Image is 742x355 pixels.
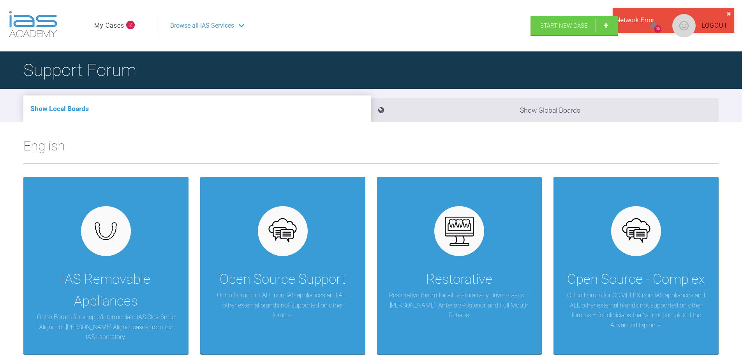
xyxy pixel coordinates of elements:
div: Open Source - Complex [567,268,705,290]
img: logo-light.3e3ef733.png [9,11,57,37]
li: Show Local Boards [23,95,371,122]
img: removables.927eaa4e.svg [91,220,121,242]
a: Open Source - ComplexOrtho Forum for COMPLEX non-IAS appliances and ALL other external brands not... [553,177,719,354]
span: 2 [126,21,135,29]
a: My Cases [94,21,124,31]
img: opensource.6e495855.svg [268,216,298,246]
img: restorative.65e8f6b6.svg [444,216,474,246]
h1: Support Forum [23,57,136,84]
p: Ortho Forum for ALL non-IAS appliances and ALL other external brands not supported on other forums. [212,290,354,320]
p: Ortho Forum for COMPLEX non-IAS appliances and ALL other external brands not supported on other f... [565,290,707,330]
div: 35 [654,25,661,33]
img: opensource.6e495855.svg [621,216,651,246]
span: Start New Case [540,22,588,29]
li: Show Global Boards [371,98,719,122]
p: Restorative forum for all Restoratively driven cases – [PERSON_NAME], Anterior/Posterior, and Ful... [389,290,531,320]
a: RestorativeRestorative forum for all Restoratively driven cases – [PERSON_NAME], Anterior/Posteri... [377,177,542,354]
a: Start New Case [531,16,618,35]
a: Logout [702,21,728,31]
span: Browse all IAS Services [170,21,234,31]
a: Open Source SupportOrtho Forum for ALL non-IAS appliances and ALL other external brands not suppo... [200,177,365,354]
h2: English [23,135,719,163]
img: profile.png [672,14,696,37]
a: IAS Removable AppliancesOrtho Forum for simple/intermediate IAS ClearSmile Aligner or [PERSON_NAM... [23,177,189,354]
div: IAS Removable Appliances [35,268,177,312]
div: Open Source Support [220,268,345,290]
p: Ortho Forum for simple/intermediate IAS ClearSmile Aligner or [PERSON_NAME] Aligner cases from th... [35,312,177,342]
div: Restorative [426,268,492,290]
